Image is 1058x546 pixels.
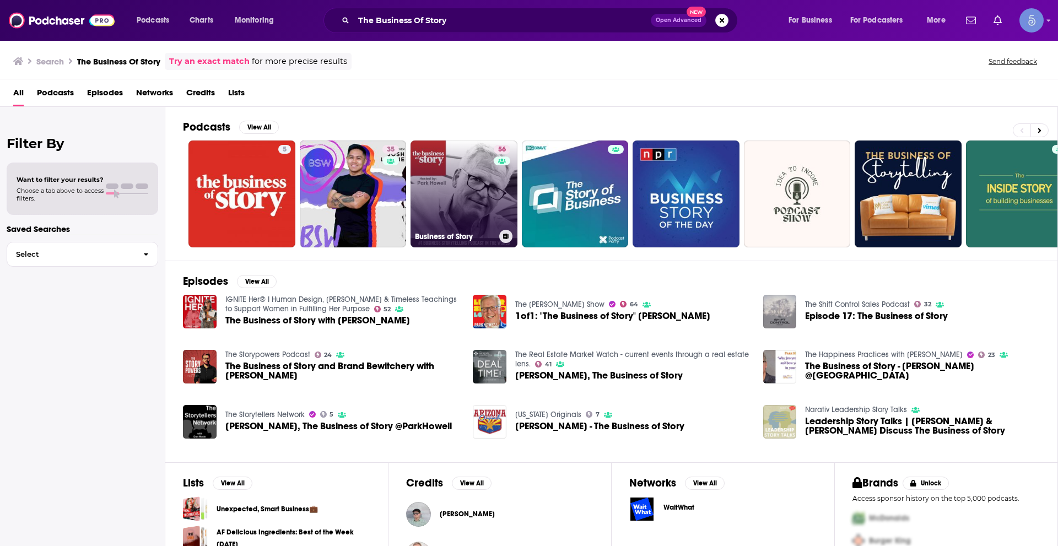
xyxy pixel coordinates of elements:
a: 56Business of Story [411,140,517,247]
img: Podchaser - Follow, Share and Rate Podcasts [9,10,115,31]
a: The Dov Baron Show [515,300,604,309]
a: Show notifications dropdown [989,11,1006,30]
span: Select [7,251,134,258]
h3: Search [36,56,64,67]
a: The Business of Story with Park Howell [225,316,410,325]
a: Park Howell, The Business of Story [515,371,683,380]
span: Episode 17: The Business of Story [805,311,948,321]
span: The Business of Story with [PERSON_NAME] [225,316,410,325]
span: for more precise results [252,55,347,68]
a: Charts [182,12,220,29]
a: 24 [315,352,332,358]
a: IGNITE Her® I Human Design, Gene Keys & Timeless Teachings to Support Women in Fulfilling Her Pur... [225,295,457,313]
a: 23 [978,352,995,358]
button: Send feedback [985,57,1040,66]
a: Podcasts [37,84,74,106]
span: [PERSON_NAME], The Business of Story [515,371,683,380]
h2: Podcasts [183,120,230,134]
h2: Brands [852,476,898,490]
a: PodcastsView All [183,120,279,134]
h2: Credits [406,476,443,490]
a: The Shift Control Sales Podcast [805,300,910,309]
a: Unexpected, Smart Business💼 [217,503,318,515]
a: All [13,84,24,106]
a: Networks [136,84,173,106]
a: 1of1: "The Business of Story" Park Howell [515,311,710,321]
a: CreditsView All [406,476,492,490]
span: 41 [545,362,552,367]
button: Unlock [903,477,949,490]
a: 5 [278,145,291,154]
a: Park Howell - The Business of Story [473,405,506,439]
a: Park Howell, The Business of Story @ParkHowell [225,421,452,431]
img: WaitWhat logo [629,496,655,522]
span: The Business of Story - [PERSON_NAME] @[GEOGRAPHIC_DATA] [805,361,1040,380]
span: 1of1: "The Business of Story" [PERSON_NAME] [515,311,710,321]
span: Podcasts [137,13,169,28]
span: The Business of Story and Brand Bewitchery with [PERSON_NAME] [225,361,460,380]
img: The Business of Story and Brand Bewitchery with Park Howell [183,350,217,383]
span: 32 [924,302,931,307]
span: Open Advanced [656,18,701,23]
img: The Business of Story - Park Howell @ParkHowell [763,350,797,383]
a: NetworksView All [629,476,725,490]
span: McDonalds [869,513,909,523]
img: Park Howell, The Business of Story @ParkHowell [183,405,217,439]
span: 24 [324,353,332,358]
a: Unexpected, Smart Business💼 [183,496,208,521]
span: Leadership Story Talks | [PERSON_NAME] & [PERSON_NAME] Discuss The Business of Story [805,417,1040,435]
span: 5 [283,144,287,155]
a: The Storytellers Network [225,410,305,419]
a: The Storypowers Podcast [225,350,310,359]
span: 56 [498,144,506,155]
p: Saved Searches [7,224,158,234]
span: [PERSON_NAME] [440,510,495,518]
span: More [927,13,946,28]
a: 52 [374,306,391,312]
a: Narativ Leadership Story Talks [805,405,907,414]
h3: The Business Of Story [77,56,160,67]
span: 23 [988,353,995,358]
a: Park Howell, The Business of Story [473,350,506,383]
img: User Profile [1019,8,1044,33]
span: Charts [190,13,213,28]
button: open menu [843,12,919,29]
button: View All [452,477,492,490]
span: Choose a tab above to access filters. [17,187,104,202]
button: Select [7,242,158,267]
a: EpisodesView All [183,274,277,288]
a: 35 [300,140,407,247]
img: First Pro Logo [848,507,869,529]
a: ListsView All [183,476,252,490]
h2: Filter By [7,136,158,152]
span: 64 [630,302,638,307]
span: Burger King [869,536,911,545]
a: Episodes [87,84,123,106]
span: [PERSON_NAME] - The Business of Story [515,421,684,431]
span: 5 [330,412,333,417]
a: Leadership Story Talks | Jerome & Julienne Discuss The Business of Story [805,417,1040,435]
span: Logged in as Spiral5-G1 [1019,8,1044,33]
button: WaitWhat logoWaitWhat [629,496,817,522]
a: Credits [186,84,215,106]
a: The Real Estate Market Watch - current events through a real estate lens. [515,350,749,369]
img: 1of1: "The Business of Story" Park Howell [473,295,506,328]
a: Lists [228,84,245,106]
input: Search podcasts, credits, & more... [354,12,651,29]
a: The Happiness Practices with Phil Gerbyshak [805,350,963,359]
span: 35 [387,144,395,155]
img: Chris Cerrone [406,502,431,527]
button: Open AdvancedNew [651,14,706,27]
span: 7 [596,412,600,417]
button: Show profile menu [1019,8,1044,33]
button: View All [213,477,252,490]
a: The Business of Story with Park Howell [183,295,217,328]
span: 52 [384,307,391,312]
